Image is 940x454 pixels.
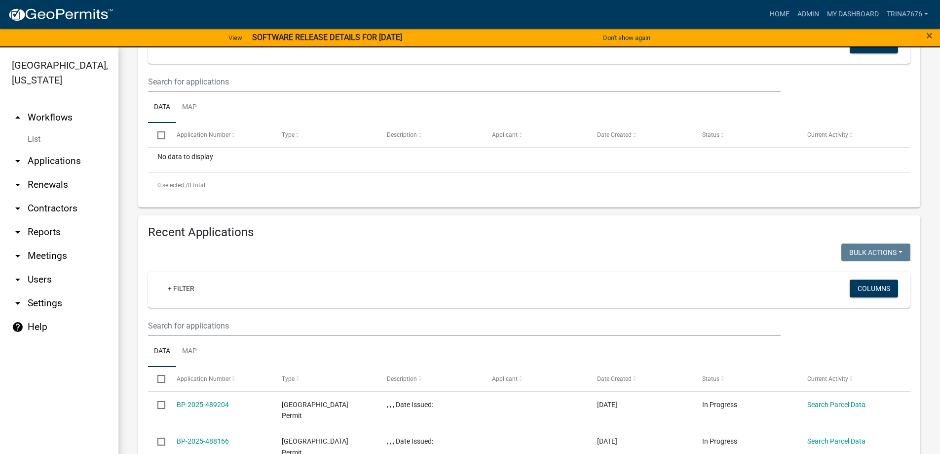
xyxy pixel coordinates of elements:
i: arrow_drop_down [12,297,24,309]
datatable-header-cell: Applicant [483,367,588,391]
datatable-header-cell: Select [148,367,167,391]
h4: Recent Applications [148,225,910,240]
datatable-header-cell: Description [377,367,483,391]
input: Search for applications [148,72,781,92]
button: Bulk Actions [841,244,910,261]
span: Status [702,131,719,138]
span: Description [387,131,417,138]
span: 0 selected / [157,182,188,189]
span: Applicant [492,375,518,382]
a: Admin [793,5,823,24]
i: arrow_drop_up [12,112,24,124]
datatable-header-cell: Date Created [588,123,693,147]
strong: SOFTWARE RELEASE DETAILS FOR [DATE] [252,33,402,42]
span: Current Activity [807,131,848,138]
datatable-header-cell: Application Number [167,367,272,391]
span: Status [702,375,719,382]
i: arrow_drop_down [12,274,24,286]
a: + Filter [160,280,202,297]
span: × [926,29,933,42]
datatable-header-cell: Date Created [588,367,693,391]
datatable-header-cell: Current Activity [798,367,903,391]
button: Close [926,30,933,41]
span: 10/07/2025 [597,401,617,409]
a: Search Parcel Data [807,437,865,445]
datatable-header-cell: Select [148,123,167,147]
a: Map [176,92,203,124]
span: Isanti County Building Permit [282,401,348,420]
a: My Dashboard [823,5,883,24]
i: arrow_drop_down [12,250,24,262]
div: No data to display [148,148,910,172]
button: Don't show again [599,30,654,46]
i: help [12,321,24,333]
i: arrow_drop_down [12,203,24,214]
span: Application Number [177,375,230,382]
datatable-header-cell: Status [693,123,798,147]
span: Date Created [597,131,632,138]
datatable-header-cell: Status [693,367,798,391]
span: Type [282,131,295,138]
a: Data [148,92,176,124]
span: Current Activity [807,375,848,382]
span: Applicant [492,131,518,138]
span: , , , Date Issued: [387,401,433,409]
a: Data [148,336,176,368]
span: Application Number [177,131,230,138]
input: Search for applications [148,316,781,336]
a: BP-2025-489204 [177,401,229,409]
a: Map [176,336,203,368]
a: trina7676 [883,5,932,24]
span: , , , Date Issued: [387,437,433,445]
datatable-header-cell: Applicant [483,123,588,147]
span: Description [387,375,417,382]
span: Type [282,375,295,382]
datatable-header-cell: Type [272,123,377,147]
i: arrow_drop_down [12,179,24,191]
a: Search Parcel Data [807,401,865,409]
span: Date Created [597,375,632,382]
button: Columns [850,280,898,297]
a: View [225,30,246,46]
datatable-header-cell: Current Activity [798,123,903,147]
span: In Progress [702,437,737,445]
span: In Progress [702,401,737,409]
datatable-header-cell: Description [377,123,483,147]
a: BP-2025-488166 [177,437,229,445]
span: 10/05/2025 [597,437,617,445]
a: Home [766,5,793,24]
div: 0 total [148,173,910,198]
i: arrow_drop_down [12,226,24,238]
datatable-header-cell: Type [272,367,377,391]
datatable-header-cell: Application Number [167,123,272,147]
i: arrow_drop_down [12,155,24,167]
